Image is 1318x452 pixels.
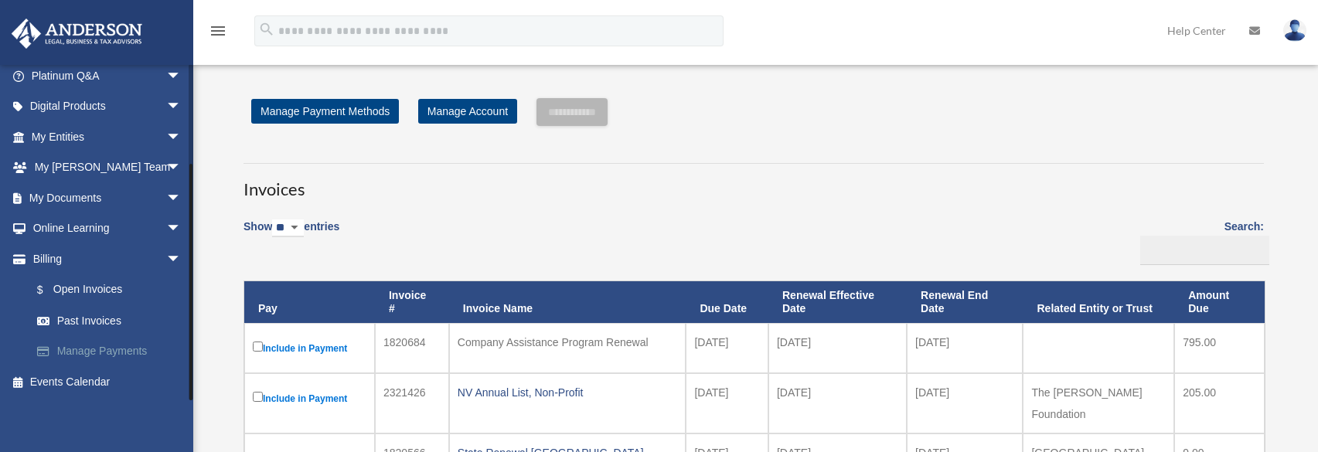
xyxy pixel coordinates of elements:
div: NV Annual List, Non-Profit [458,382,678,403]
label: Include in Payment [253,338,366,358]
span: arrow_drop_down [166,182,197,214]
td: [DATE] [686,373,768,433]
select: Showentries [272,219,304,237]
th: Invoice #: activate to sort column ascending [375,281,449,323]
span: $ [46,280,53,300]
td: 795.00 [1174,323,1265,373]
th: Renewal Effective Date: activate to sort column ascending [768,281,907,323]
th: Due Date: activate to sort column ascending [686,281,768,323]
td: 2321426 [375,373,449,433]
a: menu [209,27,227,40]
span: arrow_drop_down [166,243,197,275]
img: Anderson Advisors Platinum Portal [7,19,147,49]
span: arrow_drop_down [166,121,197,153]
td: [DATE] [907,323,1023,373]
a: $Open Invoices [22,274,197,306]
i: search [258,21,275,38]
td: [DATE] [768,373,907,433]
td: The [PERSON_NAME] Foundation [1023,373,1174,433]
th: Renewal End Date: activate to sort column ascending [907,281,1023,323]
td: [DATE] [686,323,768,373]
img: User Pic [1283,19,1306,42]
span: arrow_drop_down [166,91,197,123]
td: [DATE] [768,323,907,373]
th: Invoice Name: activate to sort column ascending [449,281,686,323]
a: My Entitiesarrow_drop_down [11,121,205,152]
a: Platinum Q&Aarrow_drop_down [11,60,205,91]
input: Include in Payment [253,342,263,352]
th: Pay: activate to sort column descending [244,281,375,323]
a: Manage Payment Methods [251,99,399,124]
th: Related Entity or Trust: activate to sort column ascending [1023,281,1174,323]
a: My [PERSON_NAME] Teamarrow_drop_down [11,152,205,183]
a: Events Calendar [11,366,205,397]
div: Company Assistance Program Renewal [458,331,678,353]
a: Manage Account [418,99,517,124]
label: Search: [1135,217,1264,265]
a: Past Invoices [22,305,205,336]
a: My Documentsarrow_drop_down [11,182,205,213]
input: Search: [1140,236,1269,265]
a: Online Learningarrow_drop_down [11,213,205,244]
span: arrow_drop_down [166,60,197,92]
input: Include in Payment [253,392,263,402]
span: arrow_drop_down [166,152,197,184]
i: menu [209,22,227,40]
a: Billingarrow_drop_down [11,243,205,274]
a: Digital Productsarrow_drop_down [11,91,205,122]
a: Manage Payments [22,336,205,367]
td: 1820684 [375,323,449,373]
h3: Invoices [244,163,1264,202]
th: Amount Due: activate to sort column ascending [1174,281,1265,323]
td: [DATE] [907,373,1023,433]
span: arrow_drop_down [166,213,197,245]
label: Show entries [244,217,339,253]
label: Include in Payment [253,389,366,408]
